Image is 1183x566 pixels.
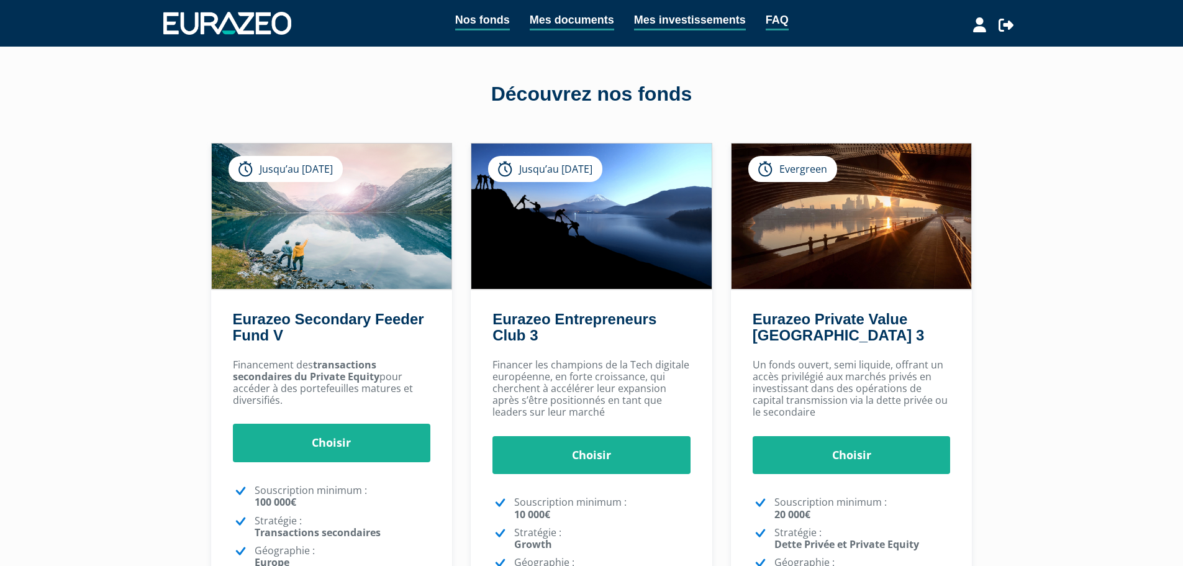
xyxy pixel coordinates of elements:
div: Jusqu’au [DATE] [488,156,602,182]
strong: Transactions secondaires [255,526,381,539]
a: FAQ [766,11,789,30]
a: Choisir [492,436,691,475]
p: Stratégie : [514,527,691,550]
img: Eurazeo Private Value Europe 3 [732,144,972,289]
img: 1732889491-logotype_eurazeo_blanc_rvb.png [163,12,291,34]
a: Nos fonds [455,11,510,30]
a: Mes investissements [634,11,746,30]
p: Stratégie : [255,515,431,539]
p: Souscription minimum : [255,485,431,508]
img: Eurazeo Secondary Feeder Fund V [212,144,452,289]
div: Evergreen [748,156,837,182]
a: Mes documents [530,11,614,30]
p: Financement des pour accéder à des portefeuilles matures et diversifiés. [233,359,431,407]
a: Choisir [753,436,951,475]
p: Un fonds ouvert, semi liquide, offrant un accès privilégié aux marchés privés en investissant dan... [753,359,951,419]
a: Choisir [233,424,431,462]
div: Jusqu’au [DATE] [229,156,343,182]
p: Souscription minimum : [774,496,951,520]
p: Financer les champions de la Tech digitale européenne, en forte croissance, qui cherchent à accél... [492,359,691,419]
div: Découvrez nos fonds [238,80,946,109]
strong: Growth [514,537,552,551]
strong: 100 000€ [255,495,296,509]
strong: 20 000€ [774,508,810,521]
strong: 10 000€ [514,508,550,521]
p: Stratégie : [774,527,951,550]
a: Eurazeo Secondary Feeder Fund V [233,311,424,344]
img: Eurazeo Entrepreneurs Club 3 [471,144,712,289]
a: Eurazeo Private Value [GEOGRAPHIC_DATA] 3 [753,311,924,344]
a: Eurazeo Entrepreneurs Club 3 [492,311,656,344]
strong: transactions secondaires du Private Equity [233,358,379,383]
strong: Dette Privée et Private Equity [774,537,919,551]
p: Souscription minimum : [514,496,691,520]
